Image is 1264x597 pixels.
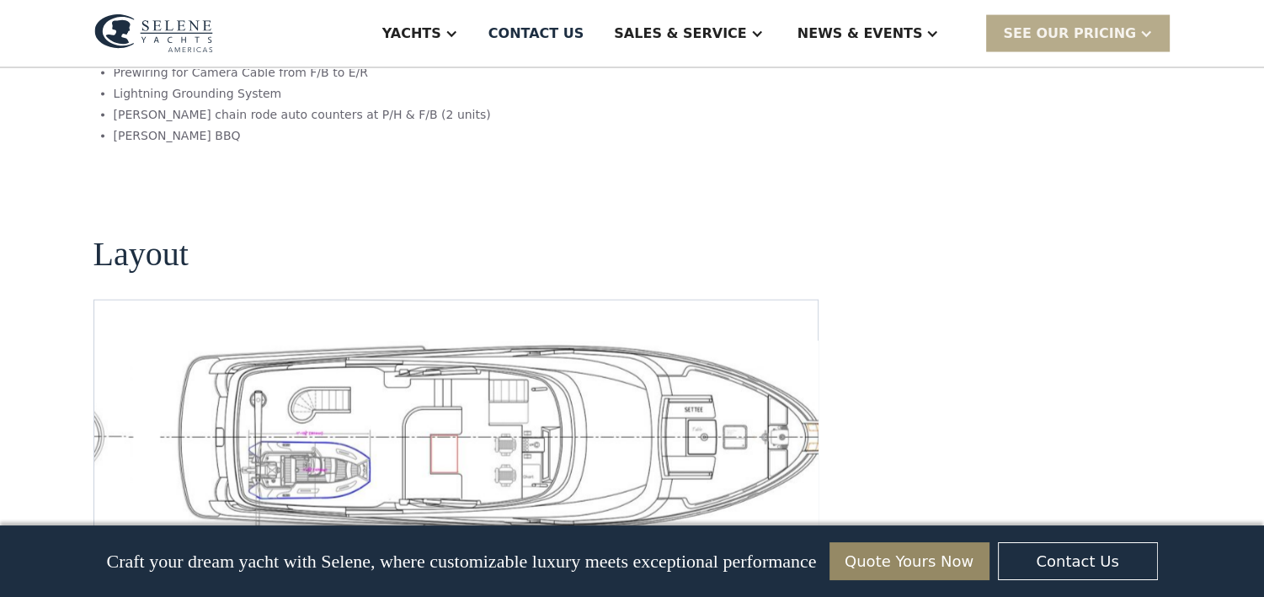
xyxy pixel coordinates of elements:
[93,236,189,273] h2: Layout
[114,127,663,145] li: [PERSON_NAME] BBQ
[382,24,441,44] div: Yachts
[114,106,663,124] li: [PERSON_NAME] chain rode auto counters at P/H & F/B (2 units)
[161,341,858,533] a: open lightbox
[94,14,213,53] img: logo
[829,542,989,580] a: Quote Yours Now
[114,64,663,82] li: Prewiring for Camera Cable from F/B to E/R
[106,551,816,573] p: Craft your dream yacht with Selene, where customizable luxury meets exceptional performance
[797,24,923,44] div: News & EVENTS
[998,542,1158,580] a: Contact Us
[1003,24,1136,44] div: SEE Our Pricing
[614,24,746,44] div: Sales & Service
[114,85,663,103] li: Lightning Grounding System
[488,24,584,44] div: Contact US
[986,15,1170,51] div: SEE Our Pricing
[161,341,858,533] div: 1 / 3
